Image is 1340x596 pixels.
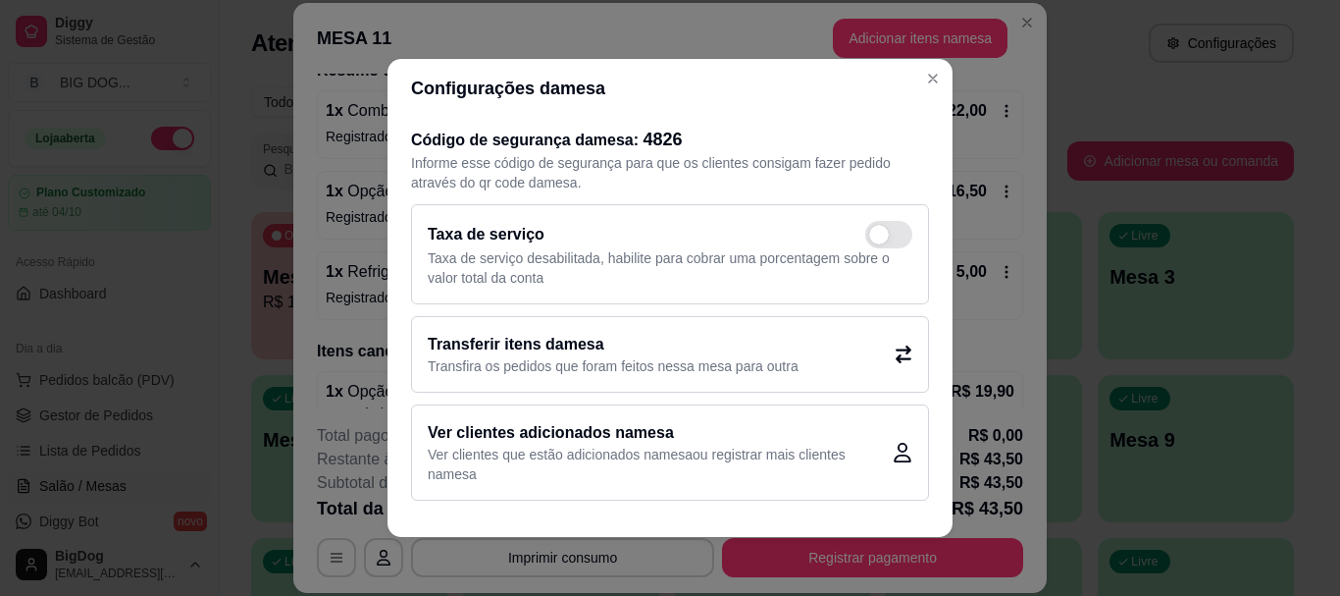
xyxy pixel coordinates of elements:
h2: Taxa de serviço [428,223,544,246]
p: Informe esse código de segurança para que os clientes consigam fazer pedido através do qr code da... [411,153,929,192]
h2: Código de segurança da mesa : [411,126,929,153]
h2: Ver clientes adicionados na mesa [428,421,893,445]
header: Configurações da mesa [387,59,953,118]
p: Ver clientes que estão adicionados na mesa ou registrar mais clientes na mesa [428,445,893,484]
p: Taxa de serviço desabilitada, habilite para cobrar uma porcentagem sobre o valor total da conta [428,248,912,288]
span: 4826 [644,130,683,149]
button: Close [917,63,949,94]
p: Transfira os pedidos que foram feitos nessa mesa para outra [428,356,799,376]
h2: Transferir itens da mesa [428,333,799,356]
